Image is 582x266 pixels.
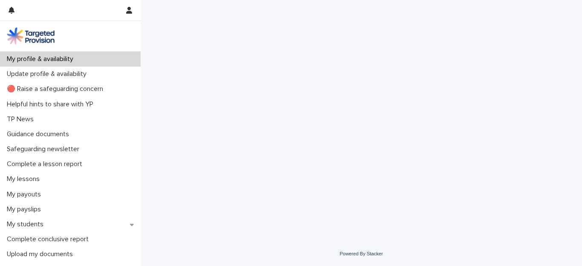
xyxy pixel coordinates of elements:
[3,220,50,228] p: My students
[3,190,48,199] p: My payouts
[3,70,93,78] p: Update profile & availability
[3,130,76,138] p: Guidance documents
[3,115,40,123] p: TP News
[340,251,383,256] a: Powered By Stacker
[3,250,80,258] p: Upload my documents
[7,27,55,44] img: M5nRWzHhSzIhMunXDL62
[3,205,48,213] p: My payslips
[3,145,86,153] p: Safeguarding newsletter
[3,55,80,63] p: My profile & availability
[3,175,46,183] p: My lessons
[3,100,100,108] p: Helpful hints to share with YP
[3,160,89,168] p: Complete a lesson report
[3,235,95,243] p: Complete conclusive report
[3,85,110,93] p: 🔴 Raise a safeguarding concern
